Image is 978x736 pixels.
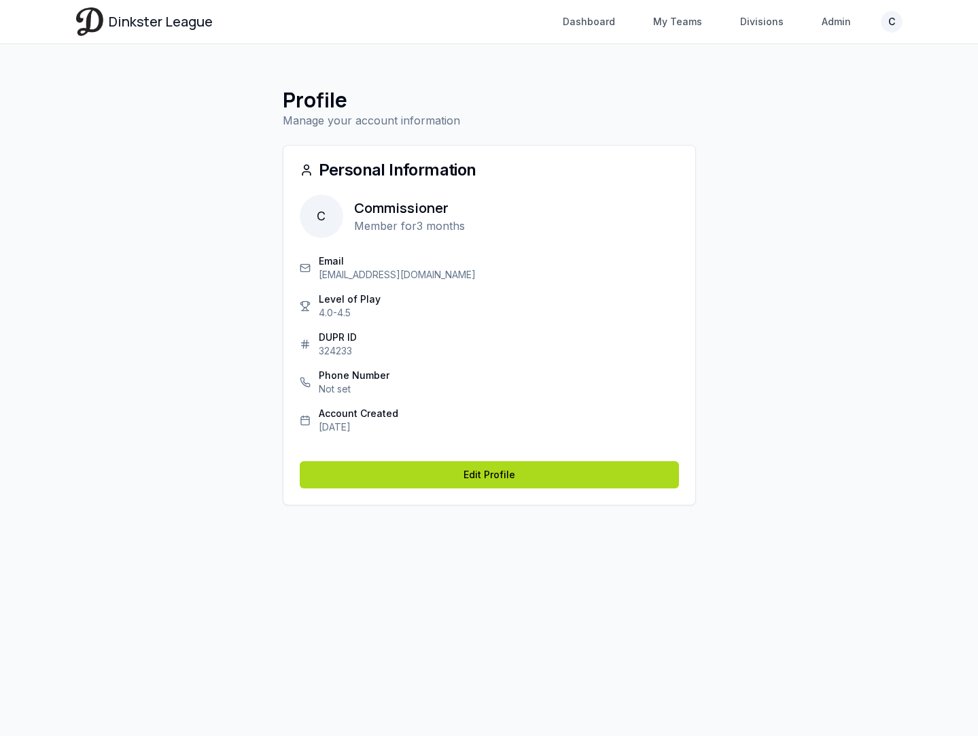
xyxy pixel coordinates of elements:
p: Level of Play [319,292,381,306]
p: Account Created [319,407,398,420]
a: My Teams [645,10,710,34]
p: [EMAIL_ADDRESS][DOMAIN_NAME] [319,268,476,282]
p: Member for 3 months [354,218,465,234]
p: Manage your account information [283,112,696,129]
a: Dinkster League [76,7,213,35]
a: Dashboard [555,10,623,34]
p: Phone Number [319,369,389,382]
div: Personal Information [300,162,679,178]
a: Divisions [732,10,792,34]
p: Not set [319,382,389,396]
span: C [300,195,343,238]
a: Edit Profile [300,461,679,488]
p: [DATE] [319,420,398,434]
h2: Commissioner [354,199,465,218]
span: Dinkster League [109,12,213,31]
p: Email [319,254,476,268]
button: C [881,11,903,33]
p: 4.0-4.5 [319,306,381,320]
p: 324233 [319,344,357,358]
p: DUPR ID [319,331,357,344]
a: Admin [814,10,859,34]
img: Dinkster [76,7,103,35]
h1: Profile [283,88,696,112]
iframe: chat widget [914,675,958,716]
iframe: chat widget [713,385,958,668]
